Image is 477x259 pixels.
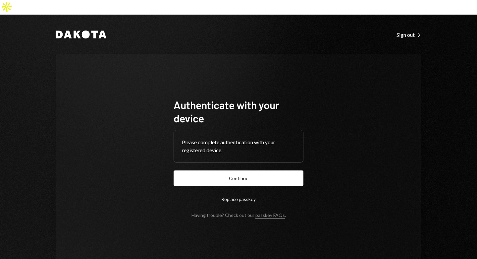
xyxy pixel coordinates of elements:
[174,98,303,125] h1: Authenticate with your device
[255,212,285,219] a: passkey FAQs
[397,31,421,38] a: Sign out
[182,138,295,154] div: Please complete authentication with your registered device.
[174,191,303,207] button: Replace passkey
[174,170,303,186] button: Continue
[191,212,286,218] div: Having trouble? Check out our .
